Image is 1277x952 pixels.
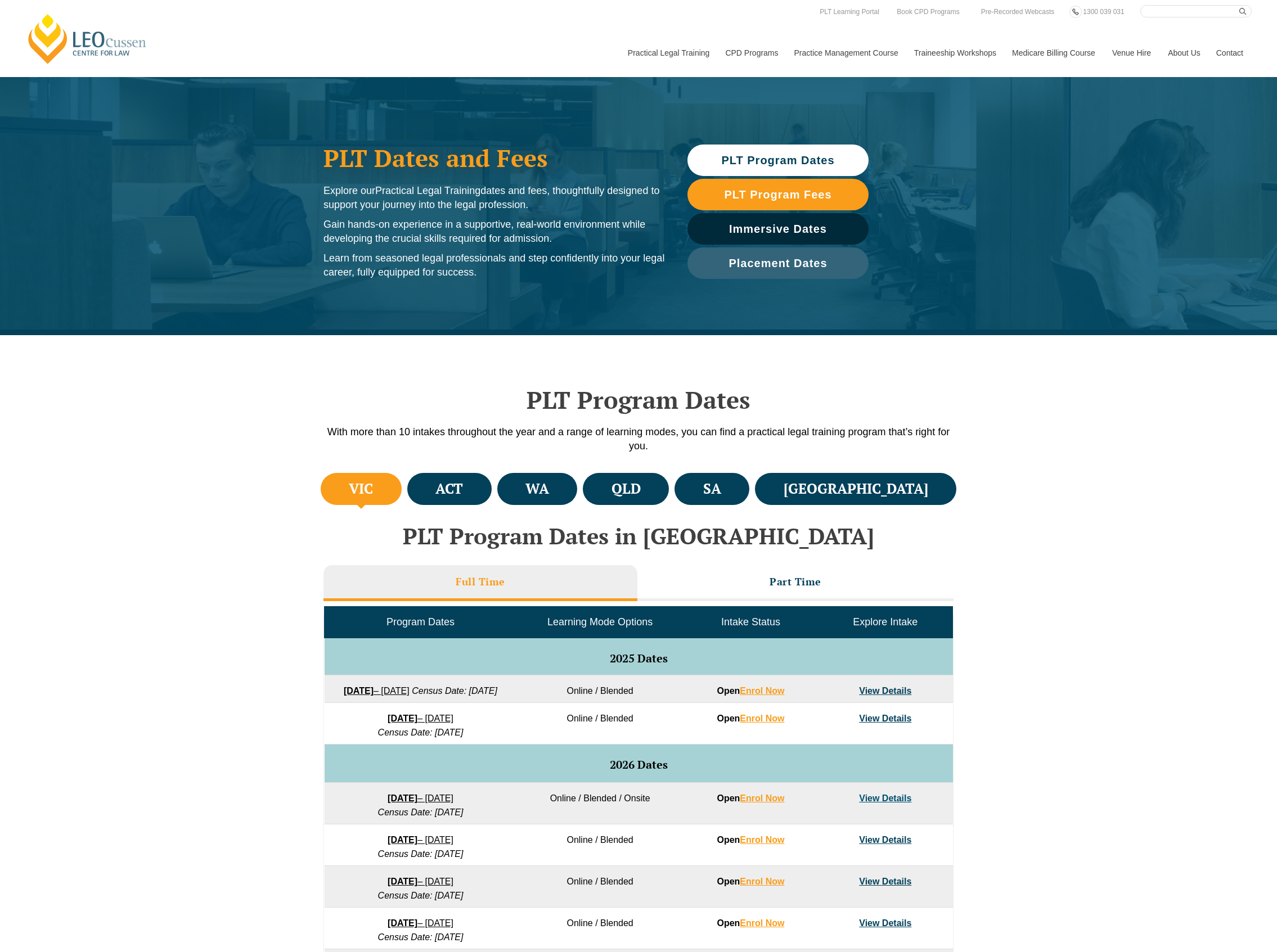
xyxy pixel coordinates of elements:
[388,714,453,723] a: [DATE]– [DATE]
[740,714,784,723] a: Enrol Now
[412,686,497,696] em: Census Date: [DATE]
[859,918,911,928] a: View Details
[386,616,455,628] span: Program Dates
[318,425,959,453] p: With more than 10 intakes throughout the year and a range of learning modes, you can find a pract...
[610,651,668,666] span: 2025 Dates
[717,918,784,928] strong: Open
[378,849,464,859] em: Census Date: [DATE]
[456,575,505,588] h3: Full Time
[323,184,665,212] p: Explore our dates and fees, thoughtfully designed to support your journey into the legal profession.
[770,575,821,588] h3: Part Time
[1208,29,1252,77] a: Contact
[717,793,784,803] strong: Open
[388,918,453,928] a: [DATE]– [DATE]
[717,714,784,723] strong: Open
[25,12,150,65] a: [PERSON_NAME] Centre for Law
[740,877,784,886] a: Enrol Now
[378,891,464,900] em: Census Date: [DATE]
[978,6,1058,18] a: Pre-Recorded Webcasts
[717,686,784,696] strong: Open
[717,835,784,845] strong: Open
[687,179,869,210] a: PLT Program Fees
[388,793,417,803] strong: [DATE]
[784,480,928,498] h4: [GEOGRAPHIC_DATA]
[724,189,831,200] span: PLT Program Fees
[435,480,463,498] h4: ACT
[1083,8,1124,16] span: 1300 039 031
[703,480,721,498] h4: SA
[817,6,882,18] a: PLT Learning Portal
[323,251,665,279] p: Learn from seasoned legal professionals and step confidently into your legal career, fully equipp...
[388,835,417,845] strong: [DATE]
[388,877,453,886] a: [DATE]– [DATE]
[318,524,959,548] h2: PLT Program Dates in [GEOGRAPHIC_DATA]
[378,728,464,737] em: Census Date: [DATE]
[721,616,780,628] span: Intake Status
[729,223,827,234] span: Immersive Dates
[1202,877,1249,924] iframe: LiveChat chat widget
[721,155,834,166] span: PLT Program Dates
[1104,29,1159,77] a: Venue Hire
[859,686,911,696] a: View Details
[323,218,665,246] p: Gain hands-on experience in a supportive, real-world environment while developing the crucial ski...
[729,258,827,269] span: Placement Dates
[740,835,784,845] a: Enrol Now
[859,835,911,845] a: View Details
[323,144,665,172] h1: PLT Dates and Fees
[859,714,911,723] a: View Details
[687,145,869,176] a: PLT Program Dates
[619,29,717,77] a: Practical Legal Training
[1080,6,1127,18] a: 1300 039 031
[1159,29,1208,77] a: About Us
[378,807,464,817] em: Census Date: [DATE]
[859,793,911,803] a: View Details
[740,793,784,803] a: Enrol Now
[516,783,683,824] td: Online / Blended / Onsite
[1004,29,1104,77] a: Medicare Billing Course
[349,480,373,498] h4: VIC
[547,616,653,628] span: Learning Mode Options
[388,714,417,723] strong: [DATE]
[516,866,683,908] td: Online / Blended
[375,185,480,196] span: Practical Legal Training
[344,686,374,696] strong: [DATE]
[344,686,410,696] a: [DATE]– [DATE]
[717,29,785,77] a: CPD Programs
[388,793,453,803] a: [DATE]– [DATE]
[687,213,869,245] a: Immersive Dates
[516,675,683,703] td: Online / Blended
[894,6,962,18] a: Book CPD Programs
[516,908,683,949] td: Online / Blended
[717,877,784,886] strong: Open
[610,757,668,772] span: 2026 Dates
[378,932,464,942] em: Census Date: [DATE]
[318,386,959,414] h2: PLT Program Dates
[687,247,869,279] a: Placement Dates
[516,703,683,745] td: Online / Blended
[611,480,641,498] h4: QLD
[859,877,911,886] a: View Details
[388,877,417,886] strong: [DATE]
[740,686,784,696] a: Enrol Now
[516,824,683,866] td: Online / Blended
[906,29,1004,77] a: Traineeship Workshops
[388,918,417,928] strong: [DATE]
[525,480,549,498] h4: WA
[388,835,453,845] a: [DATE]– [DATE]
[786,29,906,77] a: Practice Management Course
[853,616,918,628] span: Explore Intake
[740,918,784,928] a: Enrol Now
